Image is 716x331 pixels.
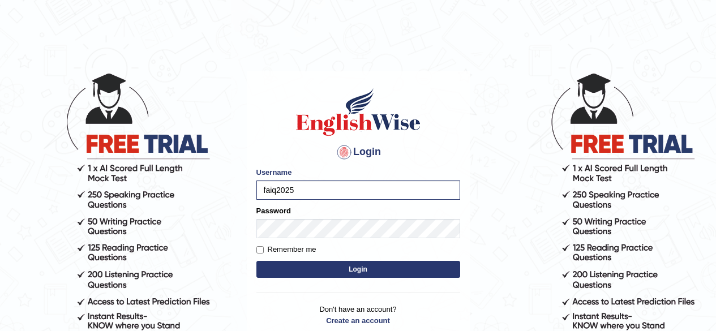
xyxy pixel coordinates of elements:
[256,244,316,255] label: Remember me
[256,246,264,253] input: Remember me
[256,315,460,326] a: Create an account
[256,261,460,278] button: Login
[294,87,423,137] img: Logo of English Wise sign in for intelligent practice with AI
[256,205,291,216] label: Password
[256,167,292,178] label: Username
[256,143,460,161] h4: Login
